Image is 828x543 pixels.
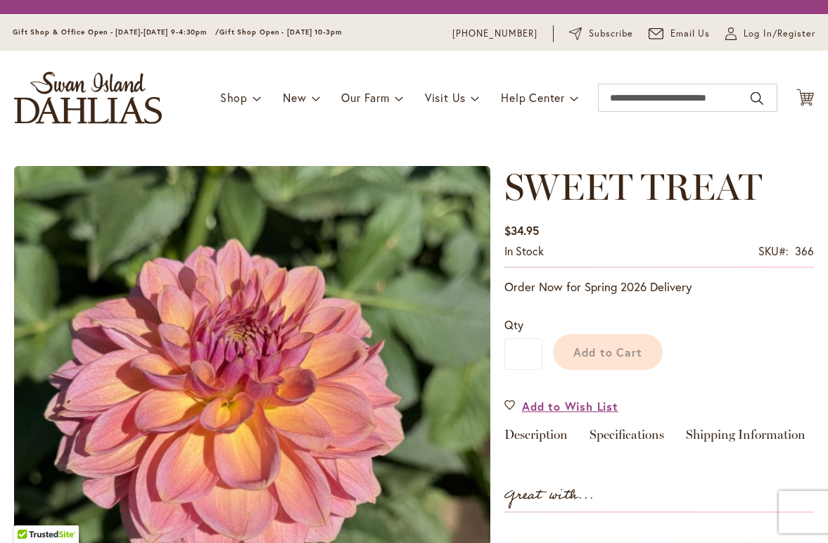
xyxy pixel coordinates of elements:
a: [PHONE_NUMBER] [452,27,537,41]
span: Gift Shop & Office Open - [DATE]-[DATE] 9-4:30pm / [13,27,219,37]
strong: Great with... [504,484,594,507]
span: Shop [220,90,248,105]
strong: SKU [758,243,789,258]
div: 366 [795,243,814,260]
a: Add to Wish List [504,398,618,414]
span: New [283,90,306,105]
a: Email Us [649,27,711,41]
span: Qty [504,317,523,332]
span: Add to Wish List [522,398,618,414]
span: $34.95 [504,223,539,238]
div: Availability [504,243,544,260]
a: Shipping Information [686,428,805,449]
span: SWEET TREAT [504,165,762,209]
span: Subscribe [589,27,633,41]
button: Search [751,87,763,110]
a: Subscribe [569,27,633,41]
span: In stock [504,243,544,258]
a: Description [504,428,568,449]
span: Help Center [501,90,565,105]
span: Log In/Register [744,27,815,41]
span: Gift Shop Open - [DATE] 10-3pm [219,27,342,37]
span: Visit Us [425,90,466,105]
span: Email Us [670,27,711,41]
span: Our Farm [341,90,389,105]
a: Specifications [590,428,664,449]
div: Detailed Product Info [504,428,814,449]
a: Log In/Register [725,27,815,41]
p: Order Now for Spring 2026 Delivery [504,279,814,295]
a: store logo [14,72,162,124]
